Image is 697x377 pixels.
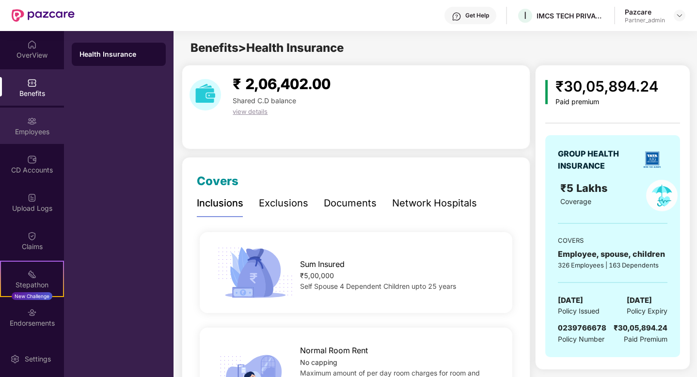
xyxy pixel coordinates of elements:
img: svg+xml;base64,PHN2ZyBpZD0iQ0RfQWNjb3VudHMiIGRhdGEtbmFtZT0iQ0QgQWNjb3VudHMiIHhtbG5zPSJodHRwOi8vd3... [27,155,37,164]
span: Self Spouse 4 Dependent Children upto 25 years [300,282,456,290]
img: New Pazcare Logo [12,9,75,22]
img: svg+xml;base64,PHN2ZyBpZD0iRW5kb3JzZW1lbnRzIiB4bWxucz0iaHR0cDovL3d3dy53My5vcmcvMjAwMC9zdmciIHdpZH... [27,308,37,317]
span: Covers [197,174,238,188]
div: Stepathon [1,280,63,290]
div: Exclusions [259,196,308,211]
img: svg+xml;base64,PHN2ZyBpZD0iRW1wbG95ZWVzIiB4bWxucz0iaHR0cDovL3d3dy53My5vcmcvMjAwMC9zdmciIHdpZHRoPS... [27,116,37,126]
img: svg+xml;base64,PHN2ZyBpZD0iQmVuZWZpdHMiIHhtbG5zPSJodHRwOi8vd3d3LnczLm9yZy8yMDAwL3N2ZyIgd2lkdGg9Ij... [27,78,37,88]
span: ₹ 2,06,402.00 [233,75,331,93]
div: New Challenge [12,292,52,300]
span: Policy Issued [558,306,600,316]
div: ₹5,00,000 [300,270,498,281]
div: 326 Employees | 163 Dependents [558,260,667,270]
img: policyIcon [646,180,678,211]
div: Employee, spouse, children [558,248,667,260]
img: icon [214,244,296,301]
img: icon [545,80,548,104]
div: Health Insurance [79,49,158,59]
img: svg+xml;base64,PHN2ZyBpZD0iRHJvcGRvd24tMzJ4MzIiIHhtbG5zPSJodHRwOi8vd3d3LnczLm9yZy8yMDAwL3N2ZyIgd2... [676,12,683,19]
span: Paid Premium [624,334,667,345]
div: Get Help [465,12,489,19]
img: svg+xml;base64,PHN2ZyBpZD0iSG9tZSIgeG1sbnM9Imh0dHA6Ly93d3cudzMub3JnLzIwMDAvc3ZnIiB3aWR0aD0iMjAiIG... [27,40,37,49]
span: [DATE] [558,295,583,306]
img: svg+xml;base64,PHN2ZyBpZD0iU2V0dGluZy0yMHgyMCIgeG1sbnM9Imh0dHA6Ly93d3cudzMub3JnLzIwMDAvc3ZnIiB3aW... [10,354,20,364]
span: I [524,10,526,21]
img: insurerLogo [640,147,665,172]
img: svg+xml;base64,PHN2ZyB4bWxucz0iaHR0cDovL3d3dy53My5vcmcvMjAwMC9zdmciIHdpZHRoPSIyMSIgaGVpZ2h0PSIyMC... [27,269,37,279]
div: Paid premium [555,98,658,106]
span: Policy Expiry [627,306,667,316]
div: Partner_admin [625,16,665,24]
div: ₹30,05,894.24 [614,322,667,334]
span: Policy Number [558,335,604,343]
span: ₹5 Lakhs [560,182,610,194]
span: view details [233,108,268,115]
span: [DATE] [627,295,652,306]
div: Settings [22,354,54,364]
div: Pazcare [625,7,665,16]
img: download [190,79,221,110]
span: Benefits > Health Insurance [190,41,344,55]
div: No capping [300,357,498,368]
div: COVERS [558,236,667,245]
img: svg+xml;base64,PHN2ZyBpZD0iVXBsb2FkX0xvZ3MiIGRhdGEtbmFtZT0iVXBsb2FkIExvZ3MiIHhtbG5zPSJodHRwOi8vd3... [27,193,37,203]
span: Coverage [560,197,591,205]
div: IMCS TECH PRIVATE LIMITED [537,11,604,20]
div: ₹30,05,894.24 [555,75,658,98]
span: Sum Insured [300,258,345,270]
span: 0239766678 [558,323,606,332]
img: svg+xml;base64,PHN2ZyBpZD0iSGVscC0zMngzMiIgeG1sbnM9Imh0dHA6Ly93d3cudzMub3JnLzIwMDAvc3ZnIiB3aWR0aD... [452,12,461,21]
span: Normal Room Rent [300,345,368,357]
div: Documents [324,196,377,211]
div: GROUP HEALTH INSURANCE [558,148,636,172]
div: Inclusions [197,196,243,211]
div: Network Hospitals [392,196,477,211]
span: Shared C.D balance [233,96,296,105]
img: svg+xml;base64,PHN2ZyBpZD0iQ2xhaW0iIHhtbG5zPSJodHRwOi8vd3d3LnczLm9yZy8yMDAwL3N2ZyIgd2lkdGg9IjIwIi... [27,231,37,241]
